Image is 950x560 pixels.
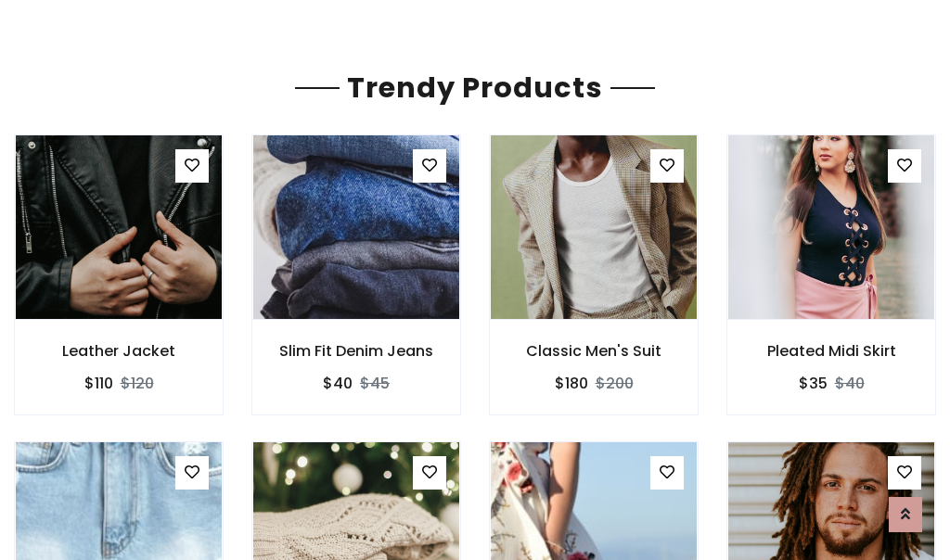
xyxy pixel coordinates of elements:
[727,342,935,360] h6: Pleated Midi Skirt
[121,373,154,394] del: $120
[596,373,634,394] del: $200
[835,373,865,394] del: $40
[84,375,113,392] h6: $110
[340,68,610,108] span: Trendy Products
[323,375,353,392] h6: $40
[252,342,460,360] h6: Slim Fit Denim Jeans
[490,342,698,360] h6: Classic Men's Suit
[360,373,390,394] del: $45
[15,342,223,360] h6: Leather Jacket
[555,375,588,392] h6: $180
[799,375,828,392] h6: $35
